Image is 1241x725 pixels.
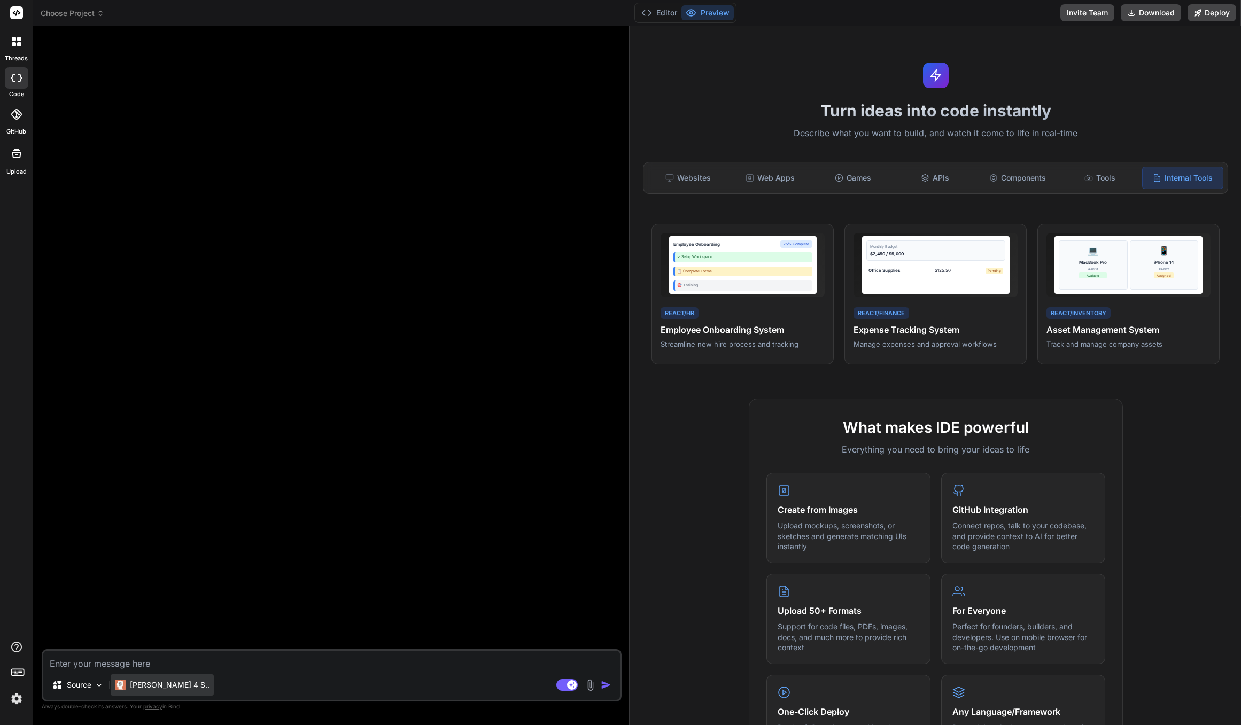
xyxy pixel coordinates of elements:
p: [PERSON_NAME] 4 S.. [130,680,210,690]
h4: Expense Tracking System [854,323,1018,336]
label: code [9,90,24,99]
h4: Create from Images [778,503,919,516]
img: Pick Models [95,681,104,690]
h4: For Everyone [952,604,1094,617]
div: Tools [1060,167,1140,189]
h4: Any Language/Framework [952,705,1094,718]
p: Upload mockups, screenshots, or sketches and generate matching UIs instantly [778,520,919,552]
div: iPhone 14 [1154,259,1174,266]
label: threads [5,54,28,63]
div: #A001 [1079,267,1107,271]
div: ✓ Setup Workspace [673,252,812,262]
h4: Upload 50+ Formats [778,604,919,617]
p: Everything you need to bring your ideas to life [766,443,1105,456]
div: $125.50 [935,267,951,274]
h4: Asset Management System [1046,323,1211,336]
div: Components [978,167,1058,189]
div: Games [813,167,893,189]
div: React/HR [661,307,699,319]
img: attachment [584,679,596,691]
p: Describe what you want to build, and watch it come to life in real-time [637,127,1235,141]
div: Monthly Budget [870,244,1002,250]
div: $2,450 / $5,000 [870,251,1002,257]
p: Streamline new hire process and tracking [661,339,825,349]
p: Connect repos, talk to your codebase, and provide context to AI for better code generation [952,520,1094,552]
div: APIs [895,167,975,189]
div: Assigned [1154,272,1174,278]
h1: Turn ideas into code instantly [637,101,1235,120]
div: Office Supplies [868,267,900,274]
div: React/Inventory [1046,307,1111,319]
div: Available [1079,272,1107,278]
div: #A002 [1154,267,1174,271]
div: MacBook Pro [1079,259,1107,266]
p: Source [67,680,91,690]
button: Download [1121,4,1181,21]
div: 🎯 Training [673,280,812,291]
h4: One-Click Deploy [778,705,919,718]
div: Web Apps [730,167,810,189]
h2: What makes IDE powerful [766,416,1105,439]
img: settings [7,690,26,708]
label: GitHub [6,127,26,136]
img: icon [601,680,611,690]
div: 📱 [1159,244,1169,257]
div: 💻 [1088,244,1098,257]
div: Internal Tools [1142,167,1223,189]
p: Track and manage company assets [1046,339,1211,349]
p: Manage expenses and approval workflows [854,339,1018,349]
button: Preview [681,5,734,20]
button: Deploy [1188,4,1236,21]
label: Upload [6,167,27,176]
span: Choose Project [41,8,104,19]
span: privacy [143,703,162,710]
h4: Employee Onboarding System [661,323,825,336]
div: React/Finance [854,307,909,319]
div: Websites [648,167,728,189]
div: Pending [986,268,1003,274]
button: Invite Team [1060,4,1114,21]
img: Claude 4 Sonnet [115,680,126,690]
p: Always double-check its answers. Your in Bind [42,701,622,712]
h4: GitHub Integration [952,503,1094,516]
p: Support for code files, PDFs, images, docs, and much more to provide rich context [778,621,919,653]
p: Perfect for founders, builders, and developers. Use on mobile browser for on-the-go development [952,621,1094,653]
div: 📋 Complete Forms [673,267,812,277]
div: Employee Onboarding [673,241,720,247]
button: Editor [637,5,681,20]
